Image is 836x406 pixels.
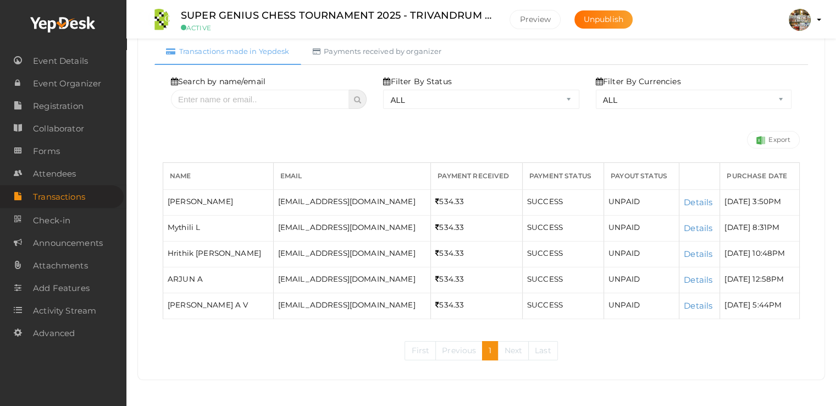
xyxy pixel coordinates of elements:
[278,300,416,309] span: [EMAIL_ADDRESS][DOMAIN_NAME]
[33,232,103,254] span: Announcements
[435,223,464,232] span: 534.33
[724,249,785,257] span: [DATE] 10:48PM
[278,223,416,232] span: [EMAIL_ADDRESS][DOMAIN_NAME]
[435,197,464,206] span: 534.33
[163,162,274,189] th: Name
[724,197,781,206] span: [DATE] 3:50PM
[405,341,436,360] a: First
[497,341,529,360] a: Next
[528,341,558,360] a: Last
[278,249,416,257] span: [EMAIL_ADDRESS][DOMAIN_NAME]
[724,275,784,283] span: [DATE] 12:58PM
[747,131,800,149] a: Export
[154,38,301,65] a: Transactions made in Yepdesk
[383,76,451,87] label: Filter By Status
[724,223,779,232] span: [DATE] 8:31PM
[604,162,679,189] th: Payout Status
[168,223,200,232] span: Mythili L
[301,38,453,65] a: Payments received by organizer
[431,162,523,189] th: Payment Received
[527,275,563,283] span: SUCCESS
[171,76,265,87] label: Search by name/email
[720,162,800,189] th: Purchase Date
[596,76,681,87] label: Filter By Currencies
[33,300,96,322] span: Activity Stream
[604,293,679,319] td: UNPAID
[684,197,712,207] a: Details
[574,10,633,29] button: Unpublish
[168,197,233,206] span: [PERSON_NAME]
[33,73,101,95] span: Event Organizer
[33,95,84,117] span: Registration
[33,322,75,344] span: Advanced
[684,249,712,259] a: Details
[33,50,88,72] span: Event Details
[33,163,76,185] span: Attendees
[584,14,623,24] span: Unpublish
[273,162,431,189] th: Email
[33,140,60,162] span: Forms
[148,9,170,31] img: ZWDSDSR4_small.jpeg
[278,275,416,283] span: [EMAIL_ADDRESS][DOMAIN_NAME]
[33,186,85,208] span: Transactions
[168,300,248,309] span: [PERSON_NAME] A V
[604,189,679,215] td: UNPAID
[33,277,90,299] span: Add Features
[522,162,604,189] th: Payment Status
[435,249,464,257] span: 534.33
[168,275,203,283] span: ARJUN A
[33,210,70,232] span: Check-in
[482,341,498,360] a: 1
[756,136,765,145] img: Success
[789,9,811,31] img: SNXIXYF2_small.jpeg
[604,241,679,267] td: UNPAID
[527,197,563,206] span: SUCCESS
[181,24,493,32] small: ACTIVE
[278,197,416,206] span: [EMAIL_ADDRESS][DOMAIN_NAME]
[435,300,464,309] span: 534.33
[33,255,88,277] span: Attachments
[527,249,563,257] span: SUCCESS
[724,300,782,309] span: [DATE] 5:44PM
[684,223,712,233] a: Details
[435,275,464,283] span: 534.33
[33,118,84,140] span: Collaborator
[684,300,712,311] a: Details
[684,275,712,285] a: Details
[527,223,563,232] span: SUCCESS
[181,8,493,24] label: SUPER GENIUS CHESS TOURNAMENT 2025 - TRIVANDRUM EDITION
[168,249,261,257] span: Hrithik [PERSON_NAME]
[435,341,483,360] a: Previous
[604,215,679,241] td: UNPAID
[510,10,561,29] button: Preview
[527,300,563,309] span: SUCCESS
[604,267,679,293] td: UNPAID
[171,90,349,109] input: Enter name or email..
